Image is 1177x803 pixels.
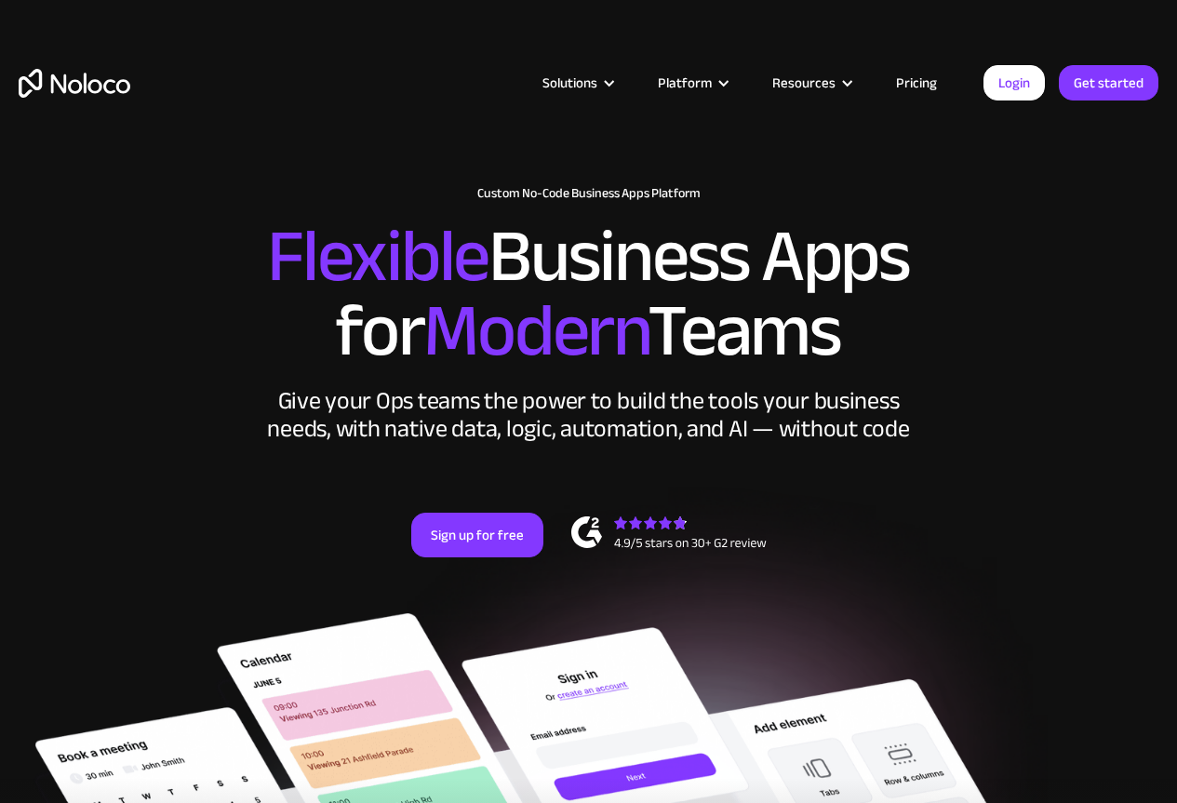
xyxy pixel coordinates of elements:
[772,71,836,95] div: Resources
[19,186,1158,201] h1: Custom No-Code Business Apps Platform
[411,513,543,557] a: Sign up for free
[267,187,488,326] span: Flexible
[658,71,712,95] div: Platform
[873,71,960,95] a: Pricing
[983,65,1045,100] a: Login
[423,261,648,400] span: Modern
[1059,65,1158,100] a: Get started
[519,71,635,95] div: Solutions
[542,71,597,95] div: Solutions
[263,387,915,443] div: Give your Ops teams the power to build the tools your business needs, with native data, logic, au...
[19,220,1158,368] h2: Business Apps for Teams
[19,69,130,98] a: home
[635,71,749,95] div: Platform
[749,71,873,95] div: Resources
